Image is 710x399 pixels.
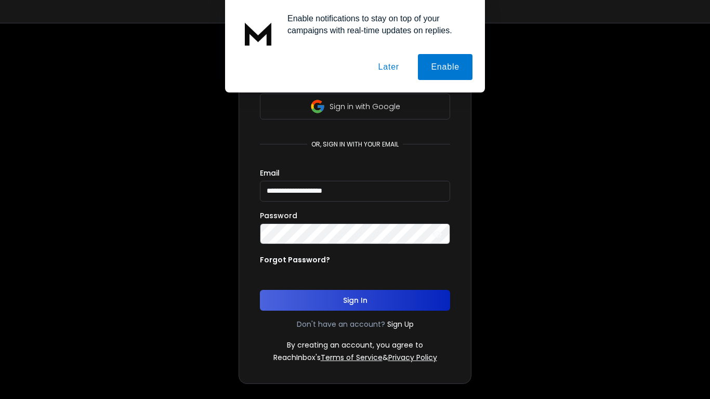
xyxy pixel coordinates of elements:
[238,12,279,54] img: notification icon
[321,352,383,363] a: Terms of Service
[388,352,437,363] a: Privacy Policy
[330,101,400,112] p: Sign in with Google
[387,319,414,329] a: Sign Up
[273,352,437,363] p: ReachInbox's &
[287,340,423,350] p: By creating an account, you agree to
[260,169,280,177] label: Email
[260,290,450,311] button: Sign In
[260,212,297,219] label: Password
[260,255,330,265] p: Forgot Password?
[307,140,403,149] p: or, sign in with your email
[279,12,472,36] div: Enable notifications to stay on top of your campaigns with real-time updates on replies.
[365,54,412,80] button: Later
[418,54,472,80] button: Enable
[260,94,450,119] button: Sign in with Google
[297,319,385,329] p: Don't have an account?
